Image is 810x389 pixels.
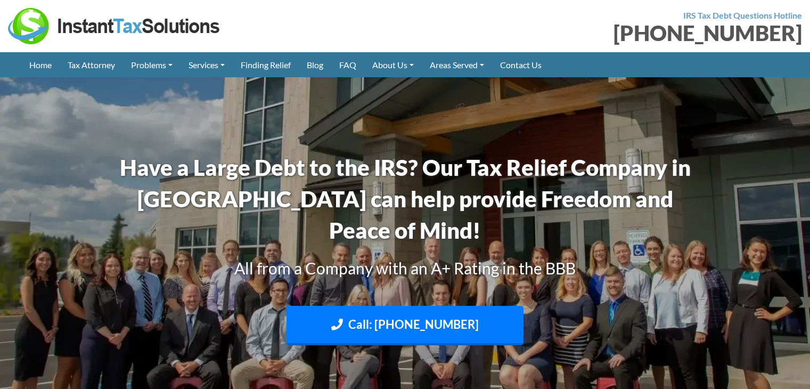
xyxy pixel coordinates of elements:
a: Instant Tax Solutions Logo [8,20,221,30]
a: Call: [PHONE_NUMBER] [287,306,523,346]
a: Areas Served [422,52,492,77]
a: Tax Attorney [60,52,123,77]
img: Instant Tax Solutions Logo [8,8,221,44]
a: Services [181,52,233,77]
a: Finding Relief [233,52,299,77]
a: About Us [364,52,422,77]
strong: IRS Tax Debt Questions Hotline [683,10,802,20]
h1: Have a Large Debt to the IRS? Our Tax Relief Company in [GEOGRAPHIC_DATA] can help provide Freedo... [110,152,701,246]
h3: All from a Company with an A+ Rating in the BBB [110,257,701,279]
a: Home [21,52,60,77]
div: [PHONE_NUMBER] [413,22,803,44]
a: Problems [123,52,181,77]
a: FAQ [331,52,364,77]
a: Blog [299,52,331,77]
a: Contact Us [492,52,550,77]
